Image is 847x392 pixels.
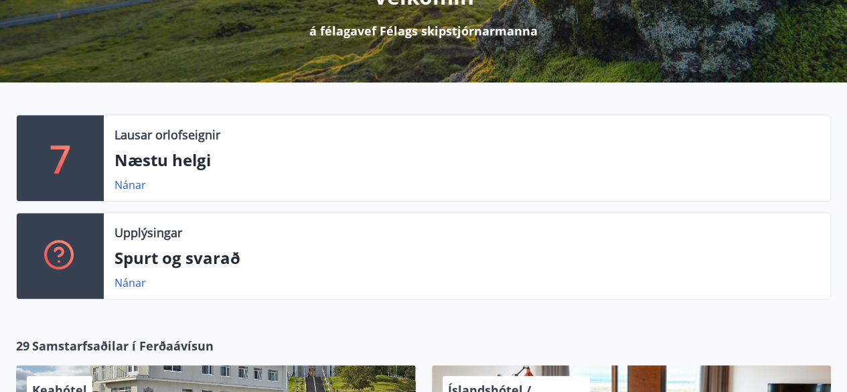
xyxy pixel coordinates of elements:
p: Spurt og svarað [114,247,820,269]
p: Upplýsingar [114,224,182,241]
span: 29 [16,337,29,354]
p: Lausar orlofseignir [114,126,220,143]
a: Nánar [114,275,146,290]
p: á félagavef Félags skipstjórnarmanna [309,22,538,40]
a: Nánar [114,178,146,192]
p: Næstu helgi [114,149,820,172]
span: Samstarfsaðilar í Ferðaávísun [32,337,214,354]
p: 7 [50,133,71,184]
